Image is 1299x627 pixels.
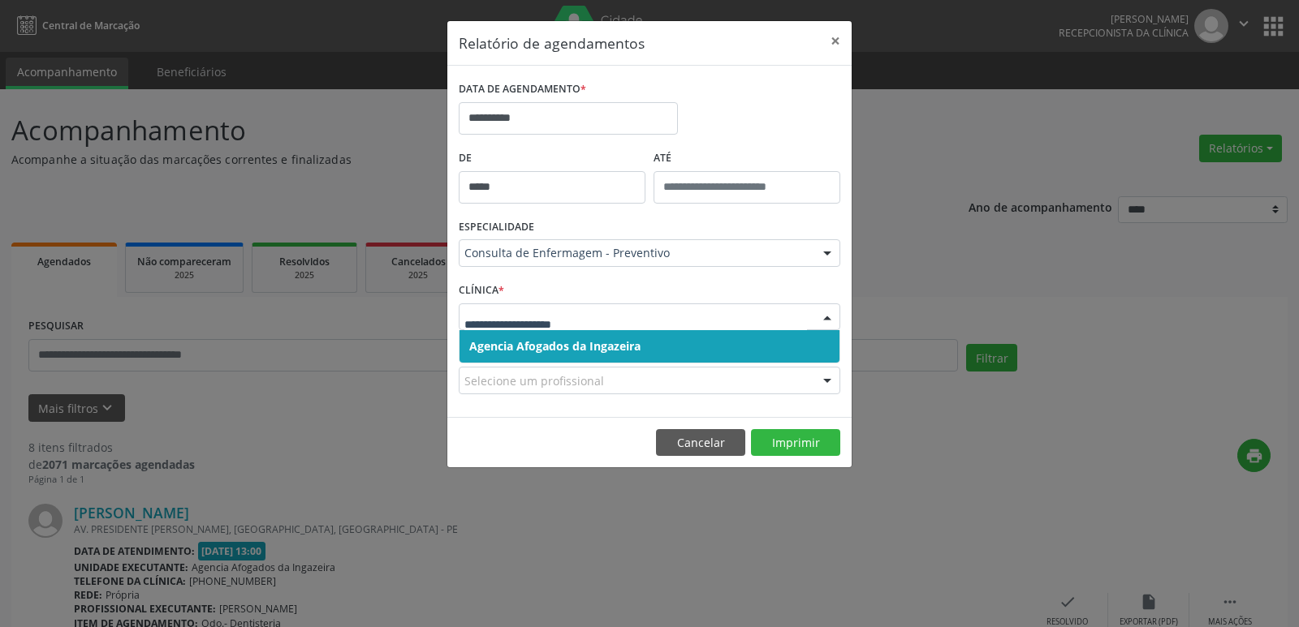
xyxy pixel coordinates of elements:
[464,245,807,261] span: Consulta de Enfermagem - Preventivo
[459,146,645,171] label: De
[654,146,840,171] label: ATÉ
[819,21,852,61] button: Close
[464,372,604,389] span: Selecione um profissional
[469,338,641,354] span: Agencia Afogados da Ingazeira
[459,215,534,240] label: ESPECIALIDADE
[459,77,586,102] label: DATA DE AGENDAMENTO
[751,429,840,457] button: Imprimir
[459,278,504,303] label: CLÍNICA
[656,429,745,457] button: Cancelar
[459,32,645,54] h5: Relatório de agendamentos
